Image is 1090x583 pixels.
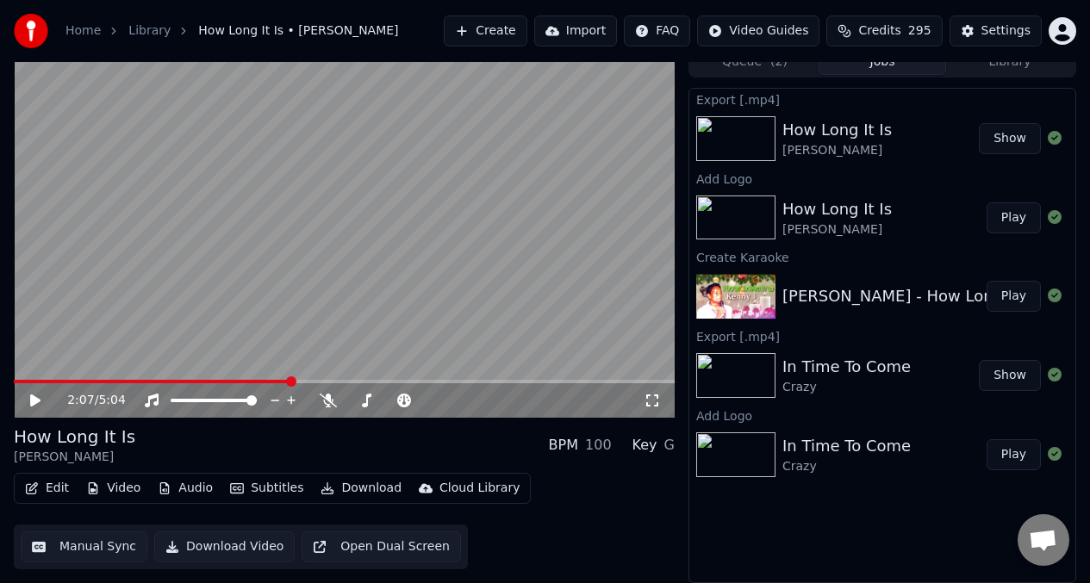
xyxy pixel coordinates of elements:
button: Open Dual Screen [302,531,461,562]
div: [PERSON_NAME] [782,221,892,239]
nav: breadcrumb [65,22,399,40]
span: 2:07 [67,392,94,409]
a: Library [128,22,171,40]
button: Play [987,281,1041,312]
div: [PERSON_NAME] [782,142,892,159]
div: BPM [549,435,578,456]
button: Show [979,123,1041,154]
button: Download Video [154,531,295,562]
button: Video [79,476,147,500]
a: Open chat [1018,514,1069,566]
a: Home [65,22,101,40]
div: / [67,392,109,409]
div: 100 [585,435,612,456]
div: How Long It Is [782,118,892,142]
button: Play [987,202,1041,233]
img: youka [14,14,48,48]
div: Export [.mp4] [689,326,1075,346]
button: Play [987,439,1041,470]
div: Cloud Library [439,480,520,497]
span: How Long It Is • [PERSON_NAME] [198,22,398,40]
div: Add Logo [689,168,1075,189]
button: Create [444,16,527,47]
span: 5:04 [98,392,125,409]
span: ( 2 ) [770,53,788,71]
div: How Long It Is [14,425,135,449]
span: 295 [908,22,931,40]
span: Credits [858,22,900,40]
button: Edit [18,476,76,500]
button: Import [534,16,617,47]
div: In Time To Come [782,434,911,458]
div: G [664,435,675,456]
div: Export [.mp4] [689,89,1075,109]
button: Audio [151,476,220,500]
button: Library [946,50,1074,75]
button: Settings [950,16,1042,47]
button: FAQ [624,16,690,47]
div: [PERSON_NAME] [14,449,135,466]
button: Queue [691,50,819,75]
div: Crazy [782,458,911,475]
div: How Long It Is [782,197,892,221]
button: Manual Sync [21,531,147,562]
div: Crazy [782,379,911,396]
button: Video Guides [697,16,819,47]
button: Jobs [819,50,946,75]
button: Subtitles [223,476,310,500]
button: Download [314,476,408,500]
div: In Time To Come [782,355,911,379]
button: Credits295 [826,16,942,47]
div: Add Logo [689,405,1075,425]
div: Create Karaoke [689,246,1075,267]
div: Key [632,435,657,456]
button: Show [979,360,1041,391]
div: [PERSON_NAME] - How Long It Is [782,284,1037,308]
div: Settings [981,22,1031,40]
